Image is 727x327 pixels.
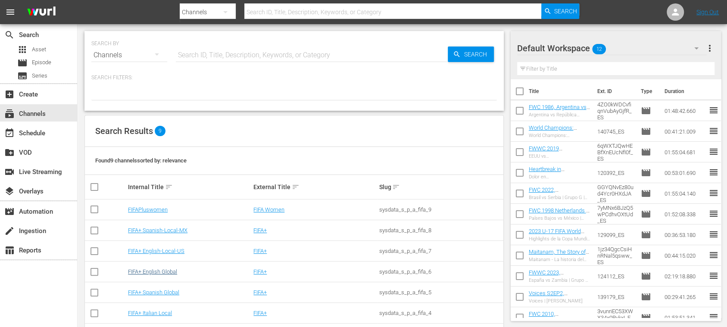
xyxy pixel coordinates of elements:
div: Internal Title [128,182,251,192]
td: 00:44:15.020 [661,245,708,266]
a: FIFA Women [253,206,284,213]
div: España vs Zambia | Grupo C | Copa Mundial Femenina de la FIFA Australia & [GEOGRAPHIC_DATA] 2023™... [529,277,590,283]
span: sort [165,183,173,191]
div: Argentina vs República Federal de Alemania | Final | Copa Mundial de la FIFA [GEOGRAPHIC_DATA] 19... [529,112,590,118]
td: 6qWXTJQwHEBfXnEUcNfI0f_ES [594,142,637,162]
td: 00:41:21.009 [661,121,708,142]
span: reorder [708,209,718,219]
td: 129099_ES [594,224,637,245]
span: 12 [592,40,606,58]
span: sort [292,183,300,191]
div: Países Bajos vs México | Fase de grupos | Copa Mundial de la FIFA Francia 1998™ | Partido completo [529,215,590,221]
td: 124112_ES [594,266,637,287]
div: Slug [379,182,502,192]
div: World Champions: [GEOGRAPHIC_DATA] 1998 [529,133,590,138]
div: sysdata_s_p_a_fifa_9 [379,206,502,213]
td: 01:55:04.140 [661,183,708,204]
div: Voices | [PERSON_NAME] [529,298,590,304]
span: Asset [17,44,28,55]
span: menu [5,7,16,17]
a: FIFA+ English Global [128,268,177,275]
span: Search [461,47,494,62]
th: Title [529,79,593,103]
span: reorder [708,250,718,260]
span: Search [4,30,15,40]
div: External Title [253,182,376,192]
span: reorder [708,312,718,322]
td: 139179_ES [594,287,637,307]
span: Channels [4,109,15,119]
span: Create [4,89,15,100]
span: Episode [640,292,651,302]
span: Found 9 channels sorted by: relevance [95,157,187,164]
a: Sign Out [696,9,719,16]
div: EEUU vs [GEOGRAPHIC_DATA] | Final | Copa Mundial Femenina de la FIFA Francia 2019™ | Partido comp... [529,153,590,159]
td: 01:48:42.660 [661,100,708,121]
a: FIFA+ Italian Local [128,310,172,316]
span: Reports [4,245,15,255]
span: reorder [708,126,718,136]
span: Episode [640,147,651,157]
th: Ext. ID [592,79,635,103]
div: sysdata_s_p_a_fifa_4 [379,310,502,316]
td: 7yMNx6BJzQ5wPCdhvOXtUd_ES [594,204,637,224]
td: 140745_ES [594,121,637,142]
a: Heartbreak in [GEOGRAPHIC_DATA]: [PERSON_NAME]'s 2014 World Cup Tale (ES) [529,166,587,192]
a: FIFA+ [253,289,267,296]
a: FWC 1998 Netherlands v [GEOGRAPHIC_DATA], Group Stage (ES) [529,207,590,227]
td: 4ZO0kWDCvfiqnVubAyGjfR_ES [594,100,637,121]
a: FIFA+ Spanish-Local-MX [128,227,187,234]
span: Search Results [95,126,153,136]
span: 9 [155,126,165,136]
th: Duration [659,79,711,103]
div: Default Workspace [517,36,707,60]
span: reorder [708,146,718,157]
span: Episode [640,209,651,219]
span: Overlays [4,186,15,196]
a: FWWC 2019 [GEOGRAPHIC_DATA] v [GEOGRAPHIC_DATA], Final - FMR (ES) [529,145,585,171]
div: Highlights de la Copa Mundial Sub 17 de la FIFA [GEOGRAPHIC_DATA] 2023™ [529,236,590,242]
a: FIFA+ Spanish Global [128,289,179,296]
td: 01:55:04.681 [661,142,708,162]
button: Search [448,47,494,62]
td: 00:36:53.180 [661,224,708,245]
a: FWC 1986, Argentina vs Germany FR, Final - FMR (ES) [529,104,590,123]
span: reorder [708,167,718,178]
a: FIFA+ [253,310,267,316]
a: FWWC 2023, [GEOGRAPHIC_DATA] v [GEOGRAPHIC_DATA] (ES) [529,269,585,295]
span: Episode [640,230,651,240]
a: FIFA+ [253,248,267,254]
a: FWC 2022, [GEOGRAPHIC_DATA] v [GEOGRAPHIC_DATA] (ES) [529,187,585,212]
td: 00:29:41.265 [661,287,708,307]
span: reorder [708,188,718,198]
div: sysdata_s_p_a_fifa_6 [379,268,502,275]
div: Channels [91,43,167,67]
span: Schedule [4,128,15,138]
td: 01:52:08.338 [661,204,708,224]
p: Search Filters: [91,74,497,81]
span: Episode [32,58,51,67]
a: Maitanam, The Story of Football in [GEOGRAPHIC_DATA] (ES) [529,249,589,274]
button: more_vert [704,38,715,59]
a: World Champions: [GEOGRAPHIC_DATA] 1998 (ES) [529,125,581,144]
span: sort [392,183,400,191]
span: Episode [640,188,651,199]
div: sysdata_s_p_a_fifa_7 [379,248,502,254]
span: reorder [708,229,718,240]
button: Search [541,3,579,19]
span: VOD [4,147,15,158]
span: more_vert [704,43,715,53]
span: Series [17,71,28,81]
span: Series [32,72,47,80]
div: sysdata_s_p_a_fifa_5 [379,289,502,296]
td: 00:53:01.690 [661,162,708,183]
a: FIFA+ English-Local-US [128,248,184,254]
span: reorder [708,105,718,115]
div: Maitanam - La historia del fútbol en [GEOGRAPHIC_DATA] [529,257,590,262]
span: Episode [17,58,28,68]
span: Episode [640,250,651,261]
div: sysdata_s_p_a_fifa_8 [379,227,502,234]
span: reorder [708,271,718,281]
th: Type [635,79,659,103]
span: Automation [4,206,15,217]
